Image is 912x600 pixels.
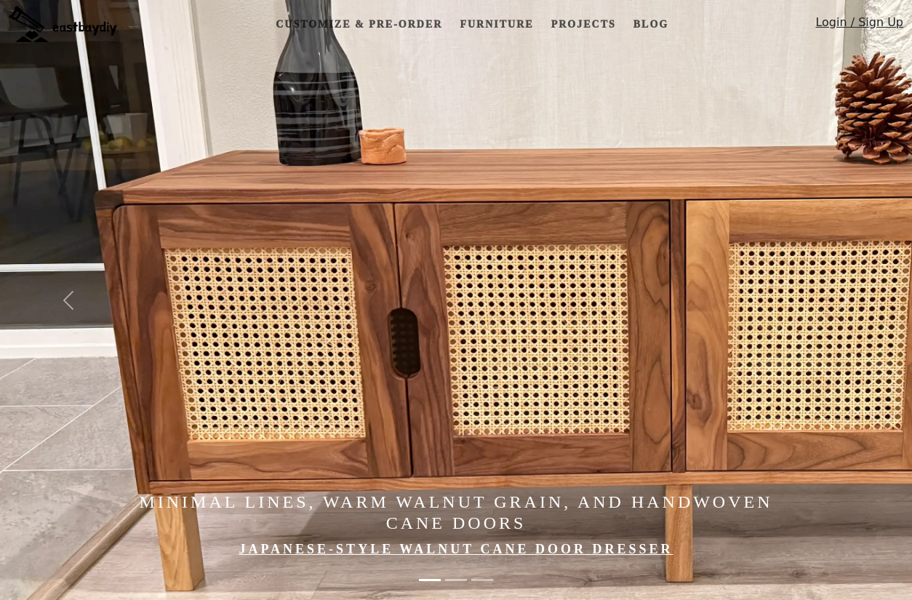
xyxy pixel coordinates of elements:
a: Japanese-style Walnut Cane Door Dresser [239,542,673,556]
button: Made in the Bay Area [471,572,493,588]
a: Customize & Pre-order [270,11,448,38]
h4: Minimal Lines, Warm Walnut Grain, and Handwoven Cane Doors [137,492,775,534]
a: Login / Sign Up [815,14,903,38]
button: Minimal Lines, Warm Walnut Grain, and Handwoven Cane Doors [419,572,441,588]
a: Blog [628,11,674,38]
a: Furniture [454,11,539,38]
button: Made in the Bay Area [445,572,467,588]
a: Projects [545,11,622,38]
img: eastbaydiy [9,6,117,42]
